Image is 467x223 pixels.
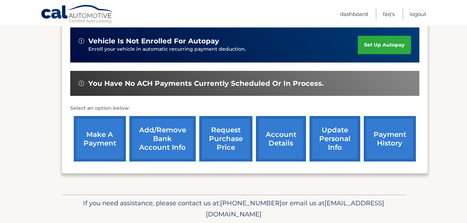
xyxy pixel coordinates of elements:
p: If you need assistance, please contact us at: or email us at [66,198,401,220]
img: alert-white.svg [79,38,84,44]
p: Select an option below: [70,104,419,113]
a: update personal info [309,116,360,162]
a: FAQ's [383,8,395,20]
span: vehicle is not enrolled for autopay [88,37,219,46]
a: Logout [410,8,426,20]
a: Cal Automotive [41,5,114,25]
a: payment history [364,116,416,162]
span: You have no ACH payments currently scheduled or in process. [88,79,324,88]
a: set up autopay [358,36,411,54]
a: Dashboard [340,8,368,20]
a: make a payment [74,116,126,162]
p: Enroll your vehicle in automatic recurring payment deduction. [88,46,358,53]
span: [EMAIL_ADDRESS][DOMAIN_NAME] [206,199,384,218]
a: request purchase price [199,116,252,162]
img: alert-white.svg [79,81,84,86]
a: account details [256,116,306,162]
a: Add/Remove bank account info [129,116,196,162]
span: [PHONE_NUMBER] [220,199,282,207]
